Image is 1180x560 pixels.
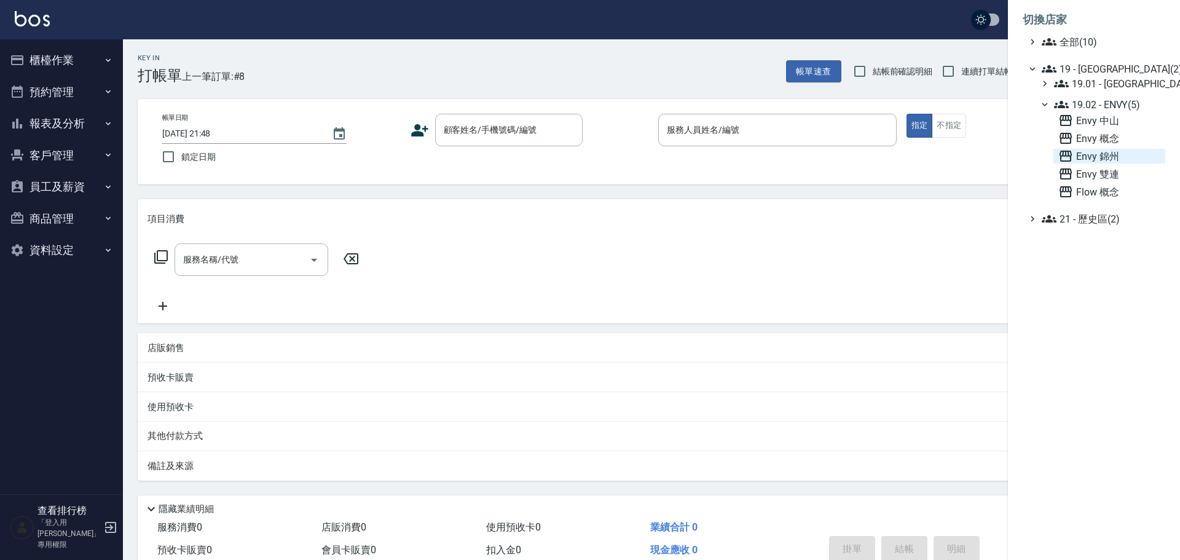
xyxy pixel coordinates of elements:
span: 19.01 - [GEOGRAPHIC_DATA] (3) [1054,76,1160,91]
span: Envy 概念 [1058,131,1160,146]
span: 19.02 - ENVY(5) [1054,97,1160,112]
span: Flow 概念 [1058,184,1160,199]
span: 21 - 歷史區(2) [1042,211,1160,226]
span: 19 - [GEOGRAPHIC_DATA](2) [1042,61,1160,76]
span: Envy 雙連 [1058,167,1160,181]
span: Envy 錦州 [1058,149,1160,164]
span: 全部(10) [1042,34,1160,49]
span: Envy 中山 [1058,113,1160,128]
li: 切換店家 [1023,5,1165,34]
